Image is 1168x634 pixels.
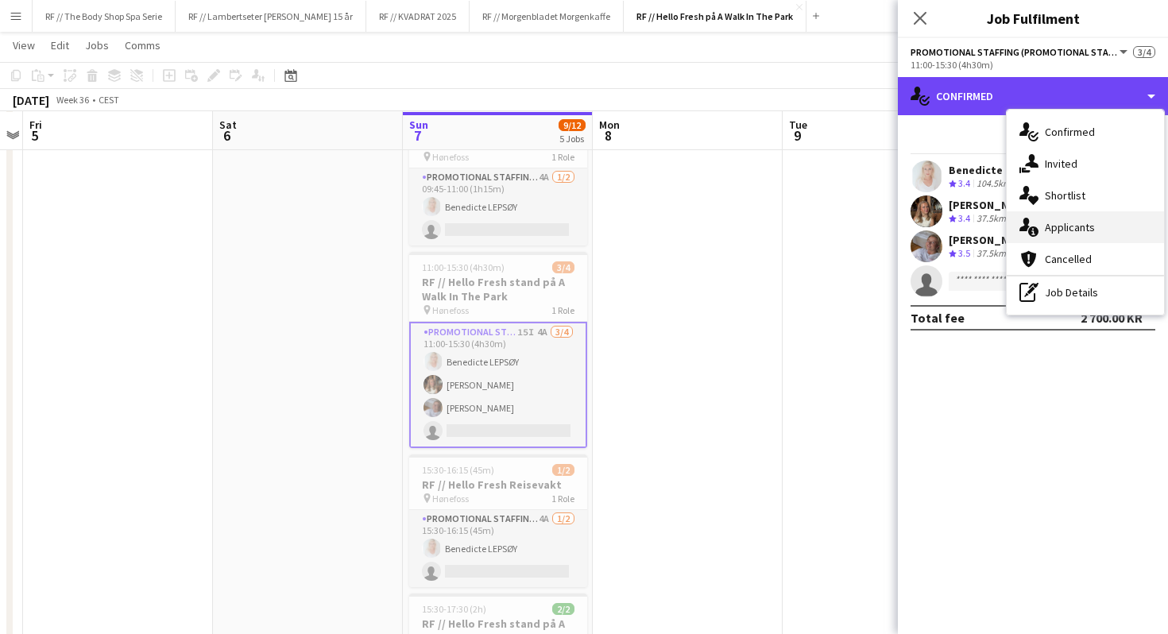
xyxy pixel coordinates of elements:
span: 9 [787,126,807,145]
app-job-card: 09:45-11:00 (1h15m)1/2RF // Hello Fresh Reisevakt Hønefoss1 RolePromotional Staffing (Promotional... [409,113,587,245]
span: 9/12 [559,119,586,131]
a: Comms [118,35,167,56]
span: Sun [409,118,428,132]
div: 104.5km [973,177,1014,191]
span: Hønefoss [432,304,469,316]
span: 7 [407,126,428,145]
span: Hønefoss [432,493,469,504]
app-card-role: Promotional Staffing (Promotional Staff)4A1/215:30-16:15 (45m)Benedicte LEPSØY [409,510,587,587]
span: Cancelled [1045,252,1092,266]
span: 8 [597,126,620,145]
span: Promotional Staffing (Promotional Staff) [911,46,1117,58]
div: 37.5km [973,247,1009,261]
button: RF // Lambertseter [PERSON_NAME] 15 år [176,1,366,32]
app-card-role: Promotional Staffing (Promotional Staff)15I4A3/411:00-15:30 (4h30m)Benedicte LEPSØY[PERSON_NAME][... [409,322,587,448]
app-card-role: Promotional Staffing (Promotional Staff)4A1/209:45-11:00 (1h15m)Benedicte LEPSØY [409,168,587,245]
span: Invited [1045,157,1077,171]
span: Sat [219,118,237,132]
app-job-card: 11:00-15:30 (4h30m)3/4RF // Hello Fresh stand på A Walk In The Park Hønefoss1 RolePromotional Sta... [409,252,587,448]
span: 3.4 [958,177,970,189]
a: Edit [44,35,75,56]
div: [PERSON_NAME] [949,198,1033,212]
h3: RF // Hello Fresh stand på A Walk In The Park [409,275,587,303]
div: 37.5km [973,212,1009,226]
button: RF // Morgenbladet Morgenkaffe [470,1,624,32]
span: Hønefoss [432,151,469,163]
span: 1 Role [551,304,574,316]
span: 1 Role [551,151,574,163]
app-job-card: 15:30-16:15 (45m)1/2RF // Hello Fresh Reisevakt Hønefoss1 RolePromotional Staffing (Promotional S... [409,454,587,587]
button: RF // KVADRAT 2025 [366,1,470,32]
span: 3.4 [958,212,970,224]
button: RF // The Body Shop Spa Serie [33,1,176,32]
div: Benedicte LEPSØY [949,163,1044,177]
span: 1 Role [551,493,574,504]
span: 6 [217,126,237,145]
span: Applicants [1045,220,1095,234]
div: 2 700.00 KR [1081,310,1143,326]
span: 15:30-16:15 (45m) [422,464,494,476]
a: View [6,35,41,56]
button: RF // Hello Fresh på A Walk In The Park [624,1,806,32]
span: 11:00-15:30 (4h30m) [422,261,505,273]
div: 5 Jobs [559,133,585,145]
span: 3/4 [552,261,574,273]
span: 3/4 [1133,46,1155,58]
span: Confirmed [1045,125,1095,139]
span: Mon [599,118,620,132]
span: 3.5 [958,247,970,259]
div: Total fee [911,310,965,326]
a: Jobs [79,35,115,56]
h3: Job Fulfilment [898,8,1168,29]
span: Comms [125,38,161,52]
button: Promotional Staffing (Promotional Staff) [911,46,1130,58]
span: Edit [51,38,69,52]
div: [DATE] [13,92,49,108]
span: Fri [29,118,42,132]
span: View [13,38,35,52]
span: Shortlist [1045,188,1085,203]
span: Jobs [85,38,109,52]
span: Tue [789,118,807,132]
div: [PERSON_NAME] [949,233,1033,247]
span: 2/2 [552,603,574,615]
div: Confirmed [898,77,1168,115]
div: 11:00-15:30 (4h30m) [911,59,1155,71]
span: 5 [27,126,42,145]
div: CEST [99,94,119,106]
span: 1/2 [552,464,574,476]
h3: RF // Hello Fresh Reisevakt [409,477,587,492]
span: Week 36 [52,94,92,106]
div: Job Details [1007,276,1164,308]
span: 15:30-17:30 (2h) [422,603,486,615]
